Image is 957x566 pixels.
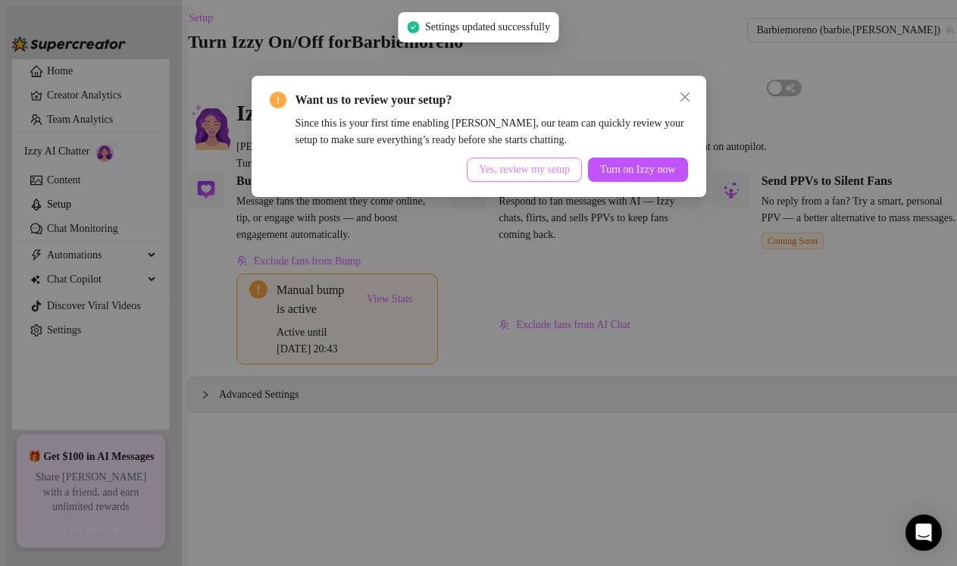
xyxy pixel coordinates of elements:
[600,164,675,176] span: Turn on Izzy now
[270,92,286,108] span: exclamation-circle
[296,91,688,109] span: Want us to review your setup?
[905,514,942,551] div: Open Intercom Messenger
[673,91,697,103] span: Close
[673,85,697,109] button: Close
[425,19,550,36] span: Settings updated successfully
[467,158,582,182] button: Yes, review my setup
[479,164,570,176] span: Yes, review my setup
[296,115,688,149] div: Since this is your first time enabling [PERSON_NAME], our team can quickly review your setup to m...
[407,21,419,33] span: check-circle
[588,158,687,182] button: Turn on Izzy now
[679,91,691,103] span: close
